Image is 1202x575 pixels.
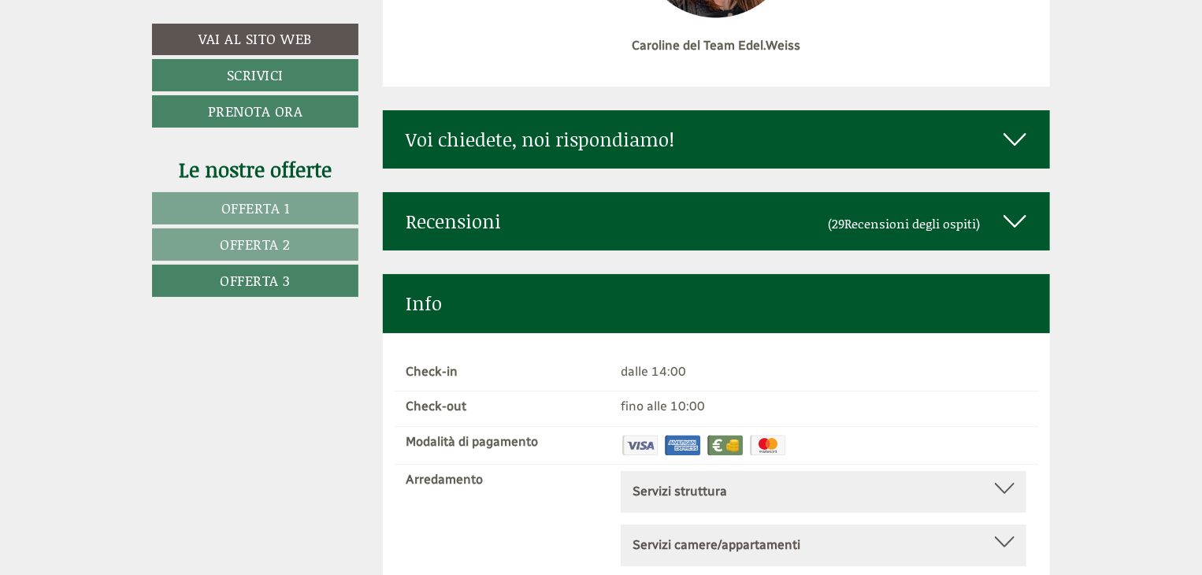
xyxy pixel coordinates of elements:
[828,214,980,232] small: (29 )
[844,214,976,232] span: Recensioni degli ospiti
[609,398,1038,416] div: fino alle 10:00
[220,234,291,254] span: Offerta 2
[152,155,358,184] div: Le nostre offerte
[406,471,484,489] label: Arredamento
[706,433,745,458] img: Contanti
[663,433,703,458] img: American Express
[152,95,358,128] a: Prenota ora
[383,274,1051,332] div: Info
[220,270,291,291] span: Offerta 3
[609,363,1038,381] div: dalle 14:00
[383,192,1051,250] div: Recensioni
[621,433,660,458] img: Visa
[221,198,290,218] span: Offerta 1
[748,433,788,458] img: Maestro
[152,24,358,55] a: Vai al sito web
[632,38,800,53] strong: Caroline del Team Edel.Weiss
[152,59,358,91] a: Scrivici
[406,398,467,416] label: Check-out
[633,484,727,499] b: Servizi struttura
[406,433,539,451] label: Modalità di pagamento
[633,537,800,552] b: Servizi camere/appartamenti
[406,363,458,381] label: Check-in
[383,110,1051,169] div: Voi chiedete, noi rispondiamo!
